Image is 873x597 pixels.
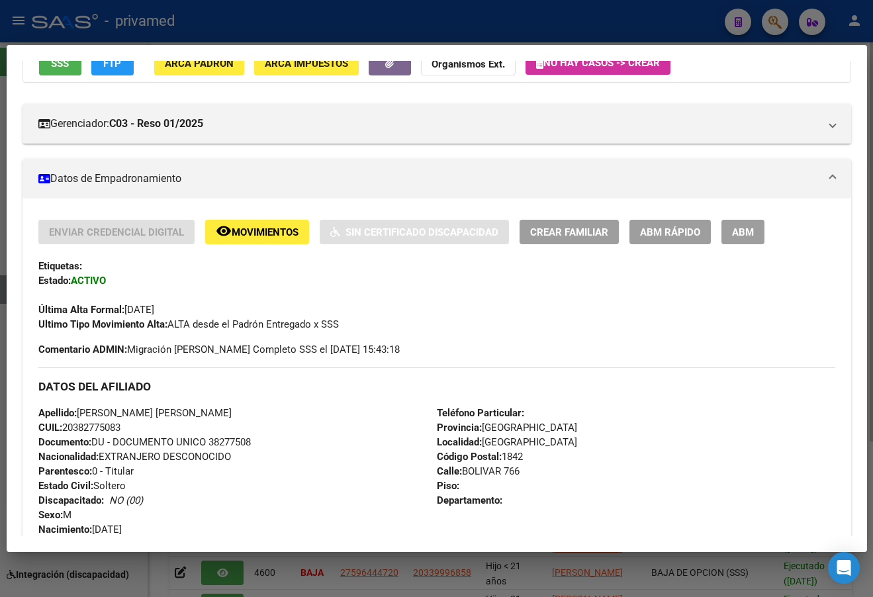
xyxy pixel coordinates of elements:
span: SSS [51,58,69,69]
span: ARCA Impuestos [265,58,348,69]
span: [DATE] [38,524,122,535]
button: Sin Certificado Discapacidad [320,220,509,244]
strong: Apellido: [38,407,77,419]
mat-expansion-panel-header: Datos de Empadronamiento [23,159,851,199]
strong: Ultimo Tipo Movimiento Alta: [38,318,167,330]
strong: ACTIVO [71,275,106,287]
span: ARCA Padrón [165,58,234,69]
button: ABM [721,220,764,244]
span: ALTA desde el Padrón Entregado x SSS [38,318,339,330]
strong: Documento: [38,436,91,448]
button: Movimientos [205,220,309,244]
button: Enviar Credencial Digital [38,220,195,244]
strong: Código Postal: [437,451,502,463]
span: Enviar Credencial Digital [49,226,184,238]
button: ARCA Impuestos [254,51,359,75]
span: [DATE] [38,304,154,316]
strong: Estado Civil: [38,480,93,492]
button: Organismos Ext. [421,51,516,75]
span: Migración [PERSON_NAME] Completo SSS el [DATE] 15:43:18 [38,342,400,357]
strong: C03 - Reso 01/2025 [109,116,203,132]
button: Crear Familiar [520,220,619,244]
h3: DATOS DEL AFILIADO [38,379,835,394]
span: EXTRANJERO DESCONOCIDO [38,451,231,463]
strong: CUIL: [38,422,62,434]
strong: Piso: [437,480,459,492]
i: NO (00) [109,494,143,506]
span: M [38,509,71,521]
span: [GEOGRAPHIC_DATA] [437,422,577,434]
strong: Teléfono Particular: [437,407,524,419]
span: ABM Rápido [640,226,700,238]
span: [GEOGRAPHIC_DATA] [437,436,577,448]
strong: Sexo: [38,509,63,521]
button: ARCA Padrón [154,51,244,75]
strong: Estado: [38,275,71,287]
mat-icon: remove_red_eye [216,223,232,239]
span: Sin Certificado Discapacidad [345,226,498,238]
span: No hay casos -> Crear [536,57,660,69]
span: Crear Familiar [530,226,608,238]
button: No hay casos -> Crear [526,51,670,75]
mat-panel-title: Gerenciador: [38,116,819,132]
strong: Comentario ADMIN: [38,344,127,355]
strong: Localidad: [437,436,482,448]
strong: Organismos Ext. [432,58,505,70]
button: ABM Rápido [629,220,711,244]
strong: Provincia: [437,422,482,434]
span: 20382775083 [38,422,120,434]
span: Movimientos [232,226,299,238]
mat-panel-title: Datos de Empadronamiento [38,171,819,187]
button: SSS [39,51,81,75]
strong: Parentesco: [38,465,92,477]
span: 0 - Titular [38,465,134,477]
span: FTP [103,58,121,69]
mat-expansion-panel-header: Gerenciador:C03 - Reso 01/2025 [23,104,851,144]
strong: Nacimiento: [38,524,92,535]
strong: Discapacitado: [38,494,104,506]
button: FTP [91,51,134,75]
span: [PERSON_NAME] [PERSON_NAME] [38,407,232,419]
strong: Última Alta Formal: [38,304,124,316]
strong: Nacionalidad: [38,451,99,463]
strong: Etiquetas: [38,260,82,272]
strong: Calle: [437,465,462,477]
span: DU - DOCUMENTO UNICO 38277508 [38,436,251,448]
span: 1842 [437,451,523,463]
div: Open Intercom Messenger [828,552,860,584]
strong: Departamento: [437,494,502,506]
span: Soltero [38,480,126,492]
span: ABM [732,226,754,238]
span: BOLIVAR 766 [437,465,520,477]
